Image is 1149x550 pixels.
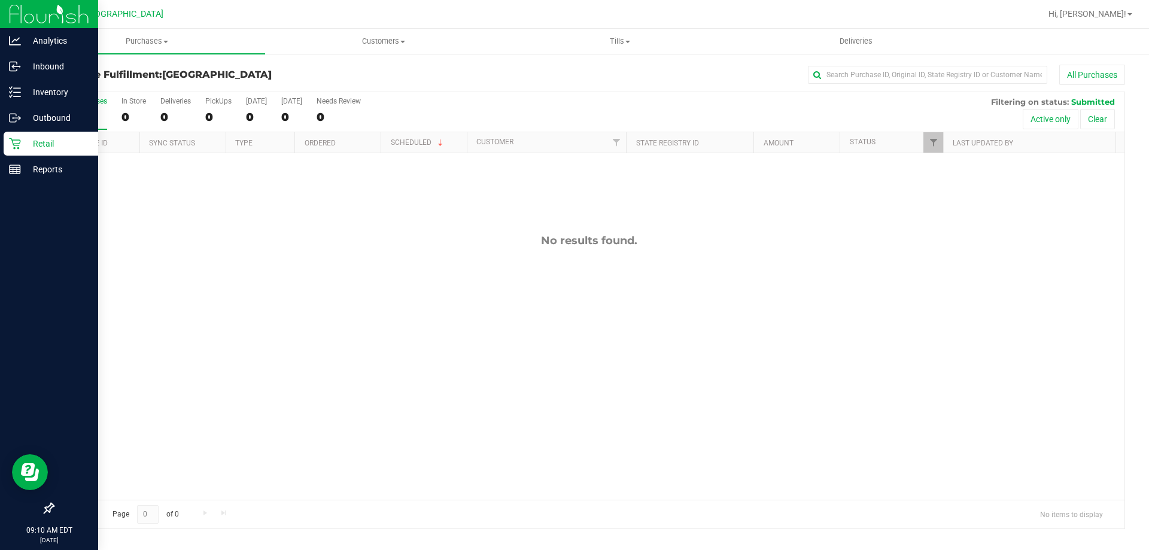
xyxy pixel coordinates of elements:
span: Customers [266,36,501,47]
a: Ordered [305,139,336,147]
span: [GEOGRAPHIC_DATA] [162,69,272,80]
a: Tills [501,29,738,54]
inline-svg: Outbound [9,112,21,124]
div: PickUps [205,97,232,105]
span: Page of 0 [102,505,189,524]
div: 0 [160,110,191,124]
button: All Purchases [1059,65,1125,85]
div: Deliveries [160,97,191,105]
p: 09:10 AM EDT [5,525,93,536]
inline-svg: Retail [9,138,21,150]
a: Status [850,138,876,146]
a: Scheduled [391,138,445,147]
span: Hi, [PERSON_NAME]! [1048,9,1126,19]
div: 0 [317,110,361,124]
inline-svg: Reports [9,163,21,175]
div: 0 [205,110,232,124]
p: Inbound [21,59,93,74]
a: Filter [923,132,943,153]
span: Tills [502,36,737,47]
a: Last Updated By [953,139,1013,147]
div: 0 [281,110,302,124]
span: Filtering on status: [991,97,1069,107]
span: Submitted [1071,97,1115,107]
p: Analytics [21,34,93,48]
div: 0 [246,110,267,124]
a: Customers [265,29,501,54]
p: Inventory [21,85,93,99]
iframe: Resource center [12,454,48,490]
span: [GEOGRAPHIC_DATA] [81,9,163,19]
div: 0 [121,110,146,124]
inline-svg: Inbound [9,60,21,72]
a: Amount [764,139,794,147]
div: In Store [121,97,146,105]
inline-svg: Analytics [9,35,21,47]
div: No results found. [53,234,1124,247]
a: State Registry ID [636,139,699,147]
button: Active only [1023,109,1078,129]
span: Deliveries [823,36,889,47]
input: Search Purchase ID, Original ID, State Registry ID or Customer Name... [808,66,1047,84]
p: [DATE] [5,536,93,545]
div: [DATE] [281,97,302,105]
a: Filter [606,132,626,153]
p: Outbound [21,111,93,125]
span: Purchases [29,36,265,47]
div: Needs Review [317,97,361,105]
a: Deliveries [738,29,974,54]
span: No items to display [1031,505,1112,523]
inline-svg: Inventory [9,86,21,98]
p: Reports [21,162,93,177]
a: Customer [476,138,513,146]
a: Purchases [29,29,265,54]
div: [DATE] [246,97,267,105]
h3: Purchase Fulfillment: [53,69,410,80]
button: Clear [1080,109,1115,129]
a: Type [235,139,253,147]
a: Sync Status [149,139,195,147]
p: Retail [21,136,93,151]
